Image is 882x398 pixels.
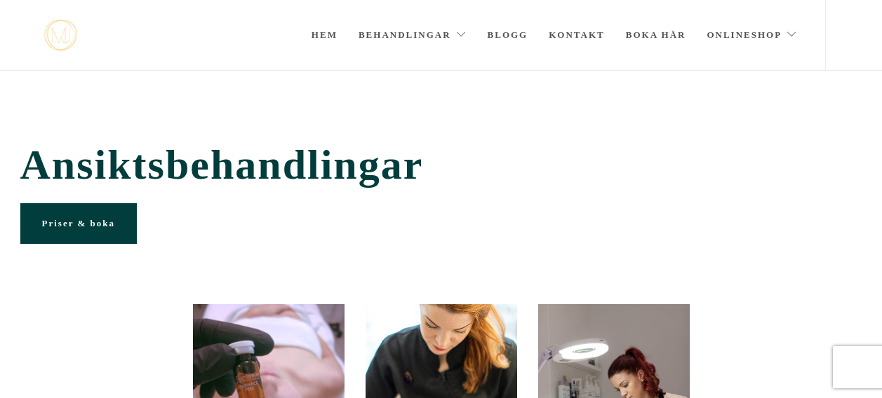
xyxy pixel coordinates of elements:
[44,20,77,51] a: mjstudio mjstudio mjstudio
[44,20,77,51] img: mjstudio
[20,141,862,189] span: Ansiktsbehandlingar
[42,218,115,228] span: Priser & boka
[20,203,137,244] a: Priser & boka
